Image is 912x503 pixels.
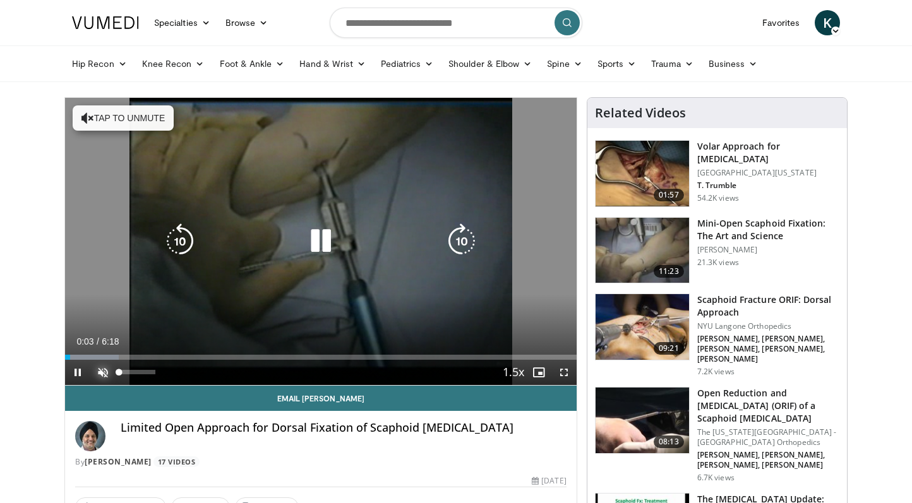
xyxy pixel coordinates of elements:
h3: Scaphoid Fracture ORIF: Dorsal Approach [697,293,839,319]
a: [PERSON_NAME] [85,456,152,467]
img: Screen_shot_2010-09-13_at_9.16.13_PM_2.png.150x105_q85_crop-smart_upscale.jpg [596,218,689,283]
img: 77ce367d-3479-4283-9ae2-dfa1edb86cf6.jpg.150x105_q85_crop-smart_upscale.jpg [596,294,689,360]
p: [PERSON_NAME] [697,245,839,255]
p: The [US_STATE][GEOGRAPHIC_DATA] - [GEOGRAPHIC_DATA] Orthopedics [697,427,839,447]
a: 08:13 Open Reduction and [MEDICAL_DATA] (ORIF) of a Scaphoid [MEDICAL_DATA] The [US_STATE][GEOGRA... [595,387,839,483]
button: Pause [65,360,90,385]
span: 6:18 [102,336,119,346]
div: By [75,456,567,468]
p: 6.7K views [697,473,735,483]
p: [PERSON_NAME], [PERSON_NAME], [PERSON_NAME], [PERSON_NAME], [PERSON_NAME] [697,334,839,364]
a: 01:57 Volar Approach for [MEDICAL_DATA] [GEOGRAPHIC_DATA][US_STATE] T. Trumble 54.2K views [595,140,839,207]
a: Sports [590,51,644,76]
h3: Open Reduction and [MEDICAL_DATA] (ORIF) of a Scaphoid [MEDICAL_DATA] [697,387,839,425]
a: Pediatrics [373,51,441,76]
a: Spine [539,51,589,76]
div: Progress Bar [65,355,577,360]
a: Email [PERSON_NAME] [65,386,577,411]
img: Picture_4_4_3.png.150x105_q85_crop-smart_upscale.jpg [596,141,689,206]
img: Avatar [75,421,105,451]
p: 7.2K views [697,367,735,377]
a: Favorites [755,10,807,35]
span: 08:13 [654,435,684,448]
span: / [97,336,99,346]
span: 09:21 [654,342,684,355]
a: Hip Recon [64,51,135,76]
span: 0:03 [76,336,93,346]
p: 21.3K views [697,257,739,268]
h3: Volar Approach for [MEDICAL_DATA] [697,140,839,165]
h4: Related Videos [595,105,686,121]
a: 11:23 Mini-Open Scaphoid Fixation: The Art and Science [PERSON_NAME] 21.3K views [595,217,839,284]
video-js: Video Player [65,98,577,386]
a: Hand & Wrist [292,51,373,76]
span: 01:57 [654,189,684,201]
a: Shoulder & Elbow [441,51,539,76]
a: Foot & Ankle [212,51,292,76]
img: 9e8d4ce5-5cf9-4f64-b223-8a8a66678819.150x105_q85_crop-smart_upscale.jpg [596,388,689,453]
p: NYU Langone Orthopedics [697,321,839,331]
a: Specialties [147,10,218,35]
p: [GEOGRAPHIC_DATA][US_STATE] [697,168,839,178]
div: [DATE] [532,475,566,487]
p: 54.2K views [697,193,739,203]
a: Browse [218,10,276,35]
button: Playback Rate [501,360,526,385]
button: Tap to unmute [73,105,174,131]
h3: Mini-Open Scaphoid Fixation: The Art and Science [697,217,839,242]
a: K [815,10,840,35]
button: Fullscreen [551,360,577,385]
div: Volume Level [119,370,155,374]
a: 09:21 Scaphoid Fracture ORIF: Dorsal Approach NYU Langone Orthopedics [PERSON_NAME], [PERSON_NAME... [595,293,839,377]
h4: Limited Open Approach for Dorsal Fixation of Scaphoid [MEDICAL_DATA] [121,421,567,435]
a: Knee Recon [135,51,212,76]
img: VuMedi Logo [72,16,139,29]
button: Enable picture-in-picture mode [526,360,551,385]
button: Unmute [90,360,116,385]
input: Search topics, interventions [330,8,582,38]
p: [PERSON_NAME], [PERSON_NAME], [PERSON_NAME], [PERSON_NAME] [697,450,839,470]
a: Trauma [644,51,701,76]
span: 11:23 [654,265,684,278]
a: Business [701,51,765,76]
p: T. Trumble [697,180,839,191]
a: 17 Videos [153,456,200,467]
